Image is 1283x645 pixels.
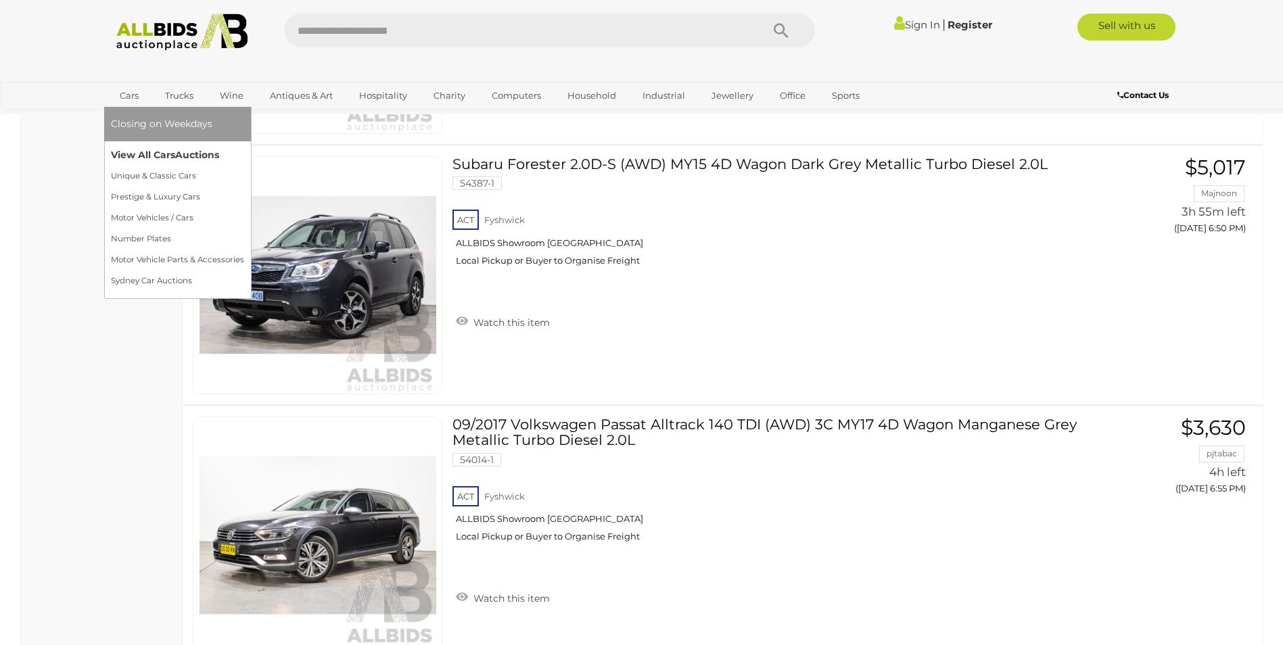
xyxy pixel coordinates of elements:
button: Search [747,14,815,47]
img: 54387-1a_ex.jpg [200,157,436,393]
span: $3,630 [1181,415,1246,440]
a: Sell with us [1077,14,1175,41]
a: $5,017 Majnoon 3h 55m left ([DATE] 6:50 PM) [1093,156,1249,241]
a: Cars [111,85,147,107]
a: Hospitality [350,85,416,107]
a: $3,630 pjtabac 4h left ([DATE] 6:55 PM) [1093,416,1249,501]
a: Office [771,85,814,107]
b: Contact Us [1117,90,1169,100]
a: Trucks [156,85,202,107]
span: $5,017 [1185,155,1246,180]
a: Subaru Forester 2.0D-S (AWD) MY15 4D Wagon Dark Grey Metallic Turbo Diesel 2.0L 54387-1 ACT Fyshw... [463,156,1073,277]
a: Register [948,18,992,31]
span: Watch this item [470,592,550,604]
a: Contact Us [1117,88,1172,103]
a: Sports [823,85,868,107]
span: | [942,17,946,32]
a: Charity [425,85,474,107]
span: Watch this item [470,316,550,329]
a: Household [559,85,625,107]
a: 09/2017 Volkswagen Passat Alltrack 140 TDI (AWD) 3C MY17 4D Wagon Manganese Grey Metallic Turbo D... [463,416,1073,552]
a: Wine [211,85,252,107]
a: Industrial [634,85,694,107]
a: Watch this item [452,311,553,331]
a: Sign In [894,18,940,31]
a: Computers [483,85,550,107]
a: Jewellery [703,85,762,107]
img: Allbids.com.au [109,14,256,51]
a: Antiques & Art [261,85,342,107]
a: Watch this item [452,587,553,607]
